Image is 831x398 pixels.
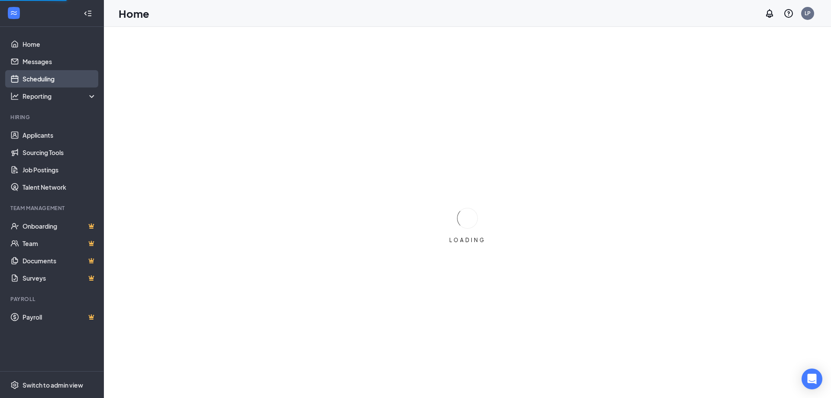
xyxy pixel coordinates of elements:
[23,53,97,70] a: Messages
[23,178,97,196] a: Talent Network
[764,8,775,19] svg: Notifications
[23,252,97,269] a: DocumentsCrown
[23,126,97,144] a: Applicants
[119,6,149,21] h1: Home
[802,369,822,389] div: Open Intercom Messenger
[10,92,19,100] svg: Analysis
[23,217,97,235] a: OnboardingCrown
[446,236,489,244] div: LOADING
[805,10,811,17] div: LP
[23,70,97,87] a: Scheduling
[23,36,97,53] a: Home
[23,308,97,326] a: PayrollCrown
[23,144,97,161] a: Sourcing Tools
[23,92,97,100] div: Reporting
[23,381,83,389] div: Switch to admin view
[10,9,18,17] svg: WorkstreamLogo
[10,204,95,212] div: Team Management
[10,295,95,303] div: Payroll
[10,113,95,121] div: Hiring
[23,269,97,287] a: SurveysCrown
[84,9,92,18] svg: Collapse
[23,161,97,178] a: Job Postings
[783,8,794,19] svg: QuestionInfo
[23,235,97,252] a: TeamCrown
[10,381,19,389] svg: Settings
